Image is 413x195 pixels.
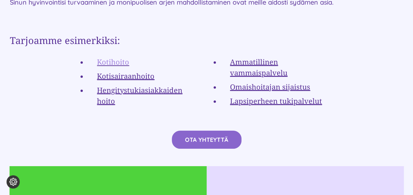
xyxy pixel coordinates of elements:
[97,71,154,81] a: Kotisairaanhoito
[185,136,228,143] span: OTA YHTEYTTÄ
[7,175,20,188] button: Evästeasetukset
[230,96,322,106] a: Lapsiperheen tukipalvelut
[172,131,241,149] a: OTA YHTEYTTÄ
[97,57,129,67] a: Kotihoito
[230,57,287,77] a: Ammatillinen vammaispalvelu
[97,85,182,106] a: Hengitystukiasiakkaiden hoito
[10,34,403,47] h2: Tarjoamme esimerkiksi:
[230,82,310,92] a: Omaishoitajan sijaistus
